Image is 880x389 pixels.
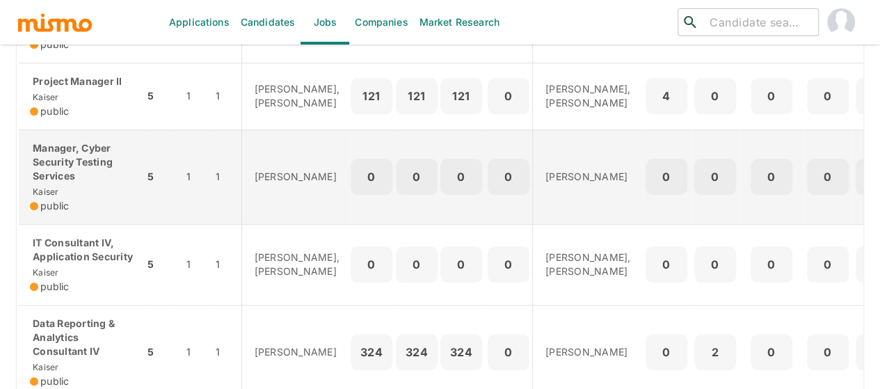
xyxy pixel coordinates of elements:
[446,167,477,186] p: 0
[255,345,340,359] p: [PERSON_NAME]
[813,255,843,274] p: 0
[493,86,524,106] p: 0
[700,167,730,186] p: 0
[651,342,682,362] p: 0
[255,170,340,184] p: [PERSON_NAME]
[493,167,524,186] p: 0
[813,167,843,186] p: 0
[756,86,787,106] p: 0
[700,86,730,106] p: 0
[545,82,631,110] p: [PERSON_NAME], [PERSON_NAME]
[651,255,682,274] p: 0
[30,186,59,197] span: Kaiser
[700,342,730,362] p: 2
[401,342,432,362] p: 324
[175,129,212,224] td: 1
[700,255,730,274] p: 0
[17,12,93,33] img: logo
[30,74,133,88] p: Project Manager II
[144,129,175,224] td: 5
[30,141,133,183] p: Manager, Cyber Security Testing Services
[545,251,631,278] p: [PERSON_NAME], [PERSON_NAME]
[255,251,340,278] p: [PERSON_NAME], [PERSON_NAME]
[446,342,477,362] p: 324
[255,82,340,110] p: [PERSON_NAME], [PERSON_NAME]
[545,170,631,184] p: [PERSON_NAME]
[813,86,843,106] p: 0
[756,255,787,274] p: 0
[40,199,70,213] span: public
[756,167,787,186] p: 0
[356,86,387,106] p: 121
[175,63,212,129] td: 1
[356,167,387,186] p: 0
[545,345,631,359] p: [PERSON_NAME]
[401,255,432,274] p: 0
[30,317,133,358] p: Data Reporting & Analytics Consultant IV
[30,92,59,102] span: Kaiser
[493,255,524,274] p: 0
[212,63,241,129] td: 1
[356,255,387,274] p: 0
[401,86,432,106] p: 121
[30,236,133,264] p: IT Consultant IV, Application Security
[446,86,477,106] p: 121
[756,342,787,362] p: 0
[356,342,387,362] p: 324
[212,129,241,224] td: 1
[401,167,432,186] p: 0
[30,267,59,278] span: Kaiser
[704,13,813,32] input: Candidate search
[144,224,175,305] td: 5
[144,63,175,129] td: 5
[446,255,477,274] p: 0
[40,374,70,388] span: public
[827,8,855,36] img: Maia Reyes
[175,224,212,305] td: 1
[651,167,682,186] p: 0
[40,104,70,118] span: public
[651,86,682,106] p: 4
[493,342,524,362] p: 0
[212,224,241,305] td: 1
[40,280,70,294] span: public
[30,362,59,372] span: Kaiser
[813,342,843,362] p: 0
